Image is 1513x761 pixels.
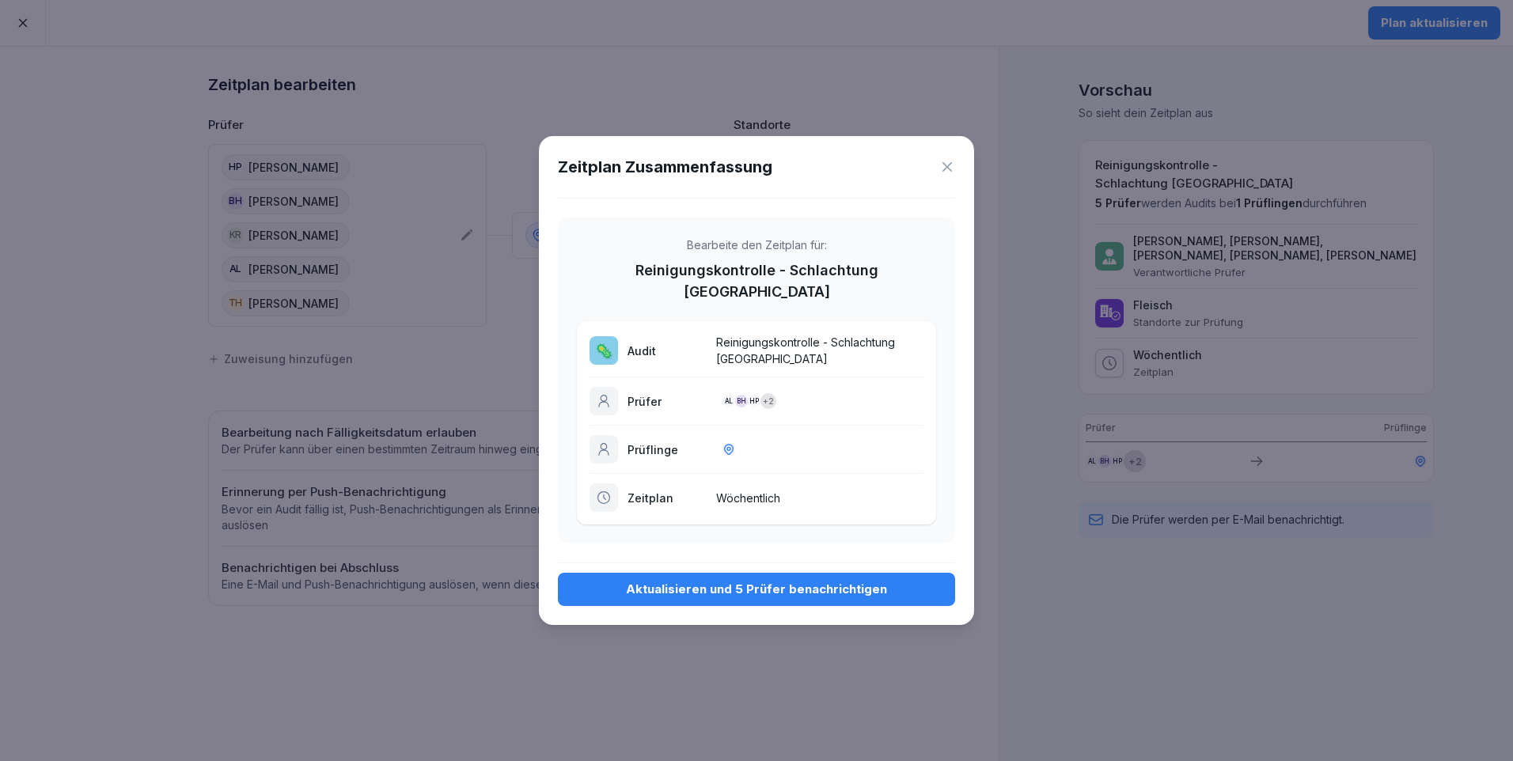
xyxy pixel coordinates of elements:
[571,581,942,598] div: Aktualisieren und 5 Prüfer benachrichtigen
[558,155,772,179] h1: Zeitplan Zusammenfassung
[716,334,923,367] p: Reinigungskontrolle - Schlachtung [GEOGRAPHIC_DATA]
[735,395,748,407] div: BH
[628,441,707,458] p: Prüflinge
[628,343,707,359] p: Audit
[722,395,735,407] div: AL
[595,340,612,362] p: 🦠
[577,259,936,302] p: Reinigungskontrolle - Schlachtung [GEOGRAPHIC_DATA]
[760,393,776,409] div: + 2
[687,237,827,253] p: Bearbeite den Zeitplan für:
[628,393,707,410] p: Prüfer
[716,490,923,506] p: Wöchentlich
[748,395,760,407] div: HP
[558,573,955,606] button: Aktualisieren und 5 Prüfer benachrichtigen
[628,490,707,506] p: Zeitplan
